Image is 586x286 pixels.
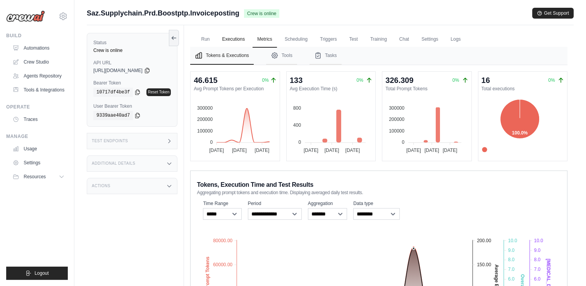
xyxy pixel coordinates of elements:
tspan: [DATE] [210,148,224,153]
a: Reset Token [146,88,171,96]
label: Data type [353,200,400,207]
img: Logo [6,10,45,22]
code: 10717df4be3f [93,88,133,97]
label: User Bearer Token [93,103,171,109]
tspan: 0 [210,140,213,145]
div: Build [6,33,68,39]
span: Crew is online [244,9,279,18]
a: Scheduling [280,31,312,48]
button: Resources [9,171,68,183]
tspan: 300000 [197,105,213,111]
a: Usage [9,143,68,155]
tspan: 400 [293,122,301,128]
tspan: [DATE] [406,148,421,153]
tspan: 7.0 [534,267,541,272]
tspan: [DATE] [324,148,339,153]
label: Aggregation [308,200,347,207]
div: 326.309 [385,75,413,86]
tspan: 9.0 [508,247,515,253]
tspan: 6.0 [534,276,541,282]
iframe: Chat Widget [547,249,586,286]
h3: Test Endpoints [92,139,128,143]
dt: Avg Prompt Tokens per Execution [194,86,276,92]
a: Crew Studio [9,56,68,68]
label: API URL [93,60,171,66]
tspan: 10.0 [534,238,543,243]
a: Chat [395,31,414,48]
tspan: 0 [298,140,301,145]
div: Widget de chat [547,249,586,286]
div: 46.615 [194,75,217,86]
tspan: [DATE] [345,148,360,153]
dt: Avg Execution Time (s) [290,86,372,92]
code: 9339aae40ad7 [93,111,133,120]
span: 0% [452,78,459,83]
tspan: 200.00 [477,238,491,243]
a: Logs [446,31,465,48]
button: Get Support [532,8,574,19]
tspan: 7.0 [508,267,515,272]
label: Bearer Token [93,80,171,86]
tspan: 8.0 [508,257,515,262]
button: Tokens & Executions [190,47,253,65]
a: Executions [217,31,249,48]
span: 0% [548,78,555,83]
tspan: 200000 [197,117,213,122]
tspan: 300000 [389,105,404,111]
tspan: 100000 [389,128,404,134]
tspan: 6.0 [508,276,515,282]
a: Run [196,31,214,48]
tspan: [DATE] [424,148,439,153]
div: 133 [290,75,302,86]
tspan: [DATE] [443,148,457,153]
tspan: 200000 [389,117,404,122]
button: Tools [266,47,297,65]
a: Metrics [253,31,277,48]
span: [URL][DOMAIN_NAME] [93,67,143,74]
tspan: 10.0 [508,238,517,243]
span: 0% [262,77,268,83]
tspan: 0 [402,140,405,145]
h3: Actions [92,184,110,188]
a: Training [366,31,392,48]
a: Settings [417,31,443,48]
a: Agents Repository [9,70,68,82]
div: Crew is online [93,47,171,53]
tspan: 800 [293,105,301,111]
span: Saz.Supplychain.Prd.Boostptp.Invoiceposting [87,8,239,19]
button: Tasks [309,47,342,65]
a: Test [345,31,363,48]
dt: Total executions [481,86,564,92]
a: Tools & Integrations [9,84,68,96]
a: Automations [9,42,68,54]
a: Triggers [315,31,342,48]
span: Tokens, Execution Time and Test Results [197,180,313,190]
tspan: [DATE] [255,148,270,153]
tspan: 9.0 [534,247,541,253]
div: Operate [6,104,68,110]
tspan: 80000.00 [213,238,232,243]
span: Resources [24,174,46,180]
div: 16 [481,75,490,86]
a: Settings [9,157,68,169]
tspan: 60000.00 [213,262,232,267]
tspan: [DATE] [232,148,247,153]
dt: Total Prompt Tokens [385,86,468,92]
span: Aggregating prompt tokens and execution time. Displaying averaged daily test results. [197,190,363,196]
span: Logout [34,270,49,276]
label: Period [248,200,302,207]
span: 0% [357,78,363,83]
div: Manage [6,133,68,140]
nav: Tabs [190,47,567,65]
label: Status [93,40,171,46]
tspan: 100000 [197,128,213,134]
button: Logout [6,267,68,280]
tspan: 8.0 [534,257,541,262]
a: Traces [9,113,68,126]
h3: Additional Details [92,161,135,166]
label: Time Range [203,200,241,207]
tspan: [DATE] [304,148,318,153]
tspan: 150.00 [477,262,491,267]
